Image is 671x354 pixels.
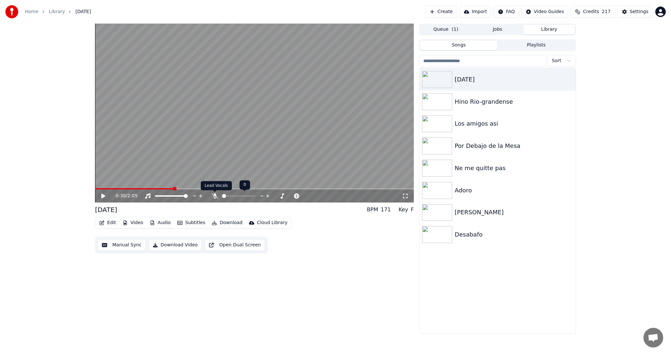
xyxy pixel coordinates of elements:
[25,9,38,15] a: Home
[455,141,573,150] div: Por Debajo de la Mesa
[49,9,65,15] a: Library
[411,206,414,214] div: F
[643,328,663,347] a: Open chat
[497,41,575,50] button: Playlists
[420,25,472,34] button: Queue
[97,218,119,227] button: Edit
[460,6,491,18] button: Import
[455,75,573,84] div: [DATE]
[494,6,519,18] button: FAQ
[240,180,250,189] div: 0
[455,230,573,239] div: Desabafo
[552,58,561,64] span: Sort
[116,193,126,199] span: 0:30
[98,239,146,251] button: Manual Sync
[455,119,573,128] div: Los amigos asi
[455,208,573,217] div: [PERSON_NAME]
[618,6,653,18] button: Settings
[25,9,91,15] nav: breadcrumb
[148,239,202,251] button: Download Video
[209,218,245,227] button: Download
[523,25,575,34] button: Library
[127,193,138,199] span: 2:05
[367,206,378,214] div: BPM
[257,220,287,226] div: Cloud Library
[5,5,18,18] img: youka
[75,9,91,15] span: [DATE]
[95,205,117,214] div: [DATE]
[583,9,599,15] span: Credits
[602,9,611,15] span: 217
[455,186,573,195] div: Adoro
[399,206,408,214] div: Key
[571,6,615,18] button: Credits217
[116,193,131,199] div: /
[425,6,457,18] button: Create
[472,25,524,34] button: Jobs
[420,41,498,50] button: Songs
[120,218,146,227] button: Video
[455,97,573,106] div: Hino Rio-grandense
[452,26,458,33] span: ( 1 )
[522,6,568,18] button: Video Guides
[455,164,573,173] div: Ne me quitte pas
[201,181,232,190] div: Lead Vocals
[175,218,208,227] button: Subtitles
[381,206,391,214] div: 171
[147,218,173,227] button: Audio
[630,9,648,15] div: Settings
[204,239,265,251] button: Open Dual Screen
